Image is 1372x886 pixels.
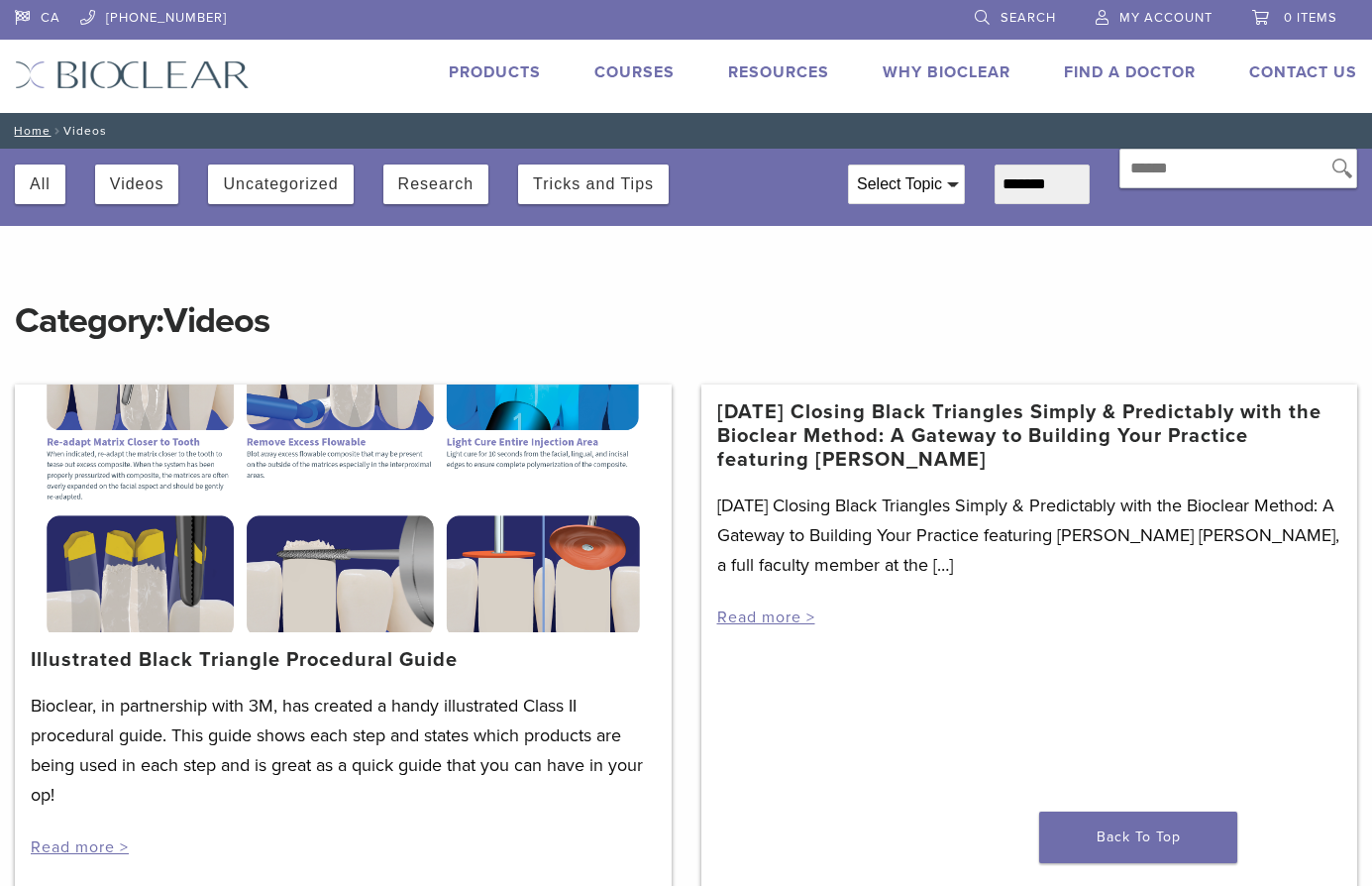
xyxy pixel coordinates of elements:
[1249,62,1357,82] a: Contact Us
[110,165,164,204] button: Videos
[15,60,250,89] img: Bioclear
[8,124,51,138] a: Home
[717,400,1342,472] a: [DATE] Closing Black Triangles Simply & Predictably with the Bioclear Method: A Gateway to Buildi...
[223,165,338,204] button: Uncategorized
[398,165,474,204] button: Research
[883,62,1010,82] a: Why Bioclear
[533,165,654,204] button: Tricks and Tips
[449,62,541,82] a: Products
[717,491,1342,580] p: [DATE] Closing Black Triangles Simply & Predictably with the Bioclear Method: A Gateway to Buildi...
[51,126,63,136] span: /
[717,608,815,627] a: Read more >
[30,165,51,204] button: All
[31,837,129,857] a: Read more >
[15,258,1357,345] h1: Category:
[1284,10,1337,26] span: 0 items
[594,62,675,82] a: Courses
[163,299,269,342] span: Videos
[728,62,829,82] a: Resources
[31,648,458,672] a: Illustrated Black Triangle Procedural Guide
[849,166,964,203] div: Select Topic
[1064,62,1196,82] a: Find A Doctor
[1001,10,1056,26] span: Search
[31,691,656,810] p: Bioclear, in partnership with 3M, has created a handy illustrated Class II procedural guide. This...
[1119,10,1213,26] span: My Account
[1039,812,1237,863] a: Back To Top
